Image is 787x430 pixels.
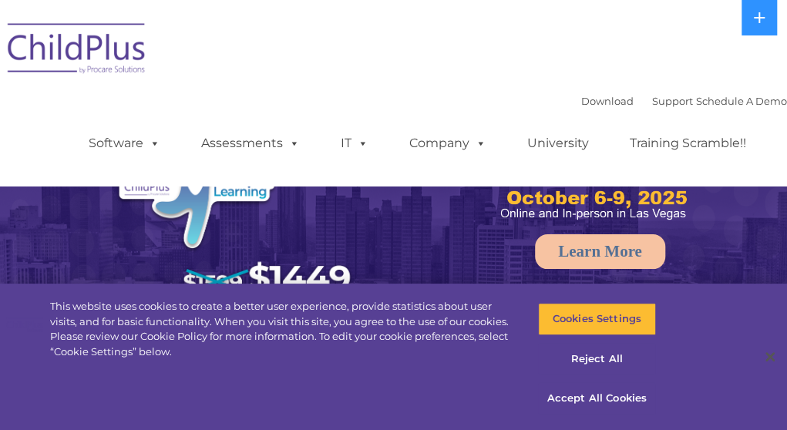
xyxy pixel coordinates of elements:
a: University [512,128,604,159]
a: Support [652,95,693,107]
a: IT [325,128,384,159]
a: Company [394,128,502,159]
a: Download [581,95,634,107]
a: Training Scramble!! [614,128,762,159]
button: Cookies Settings [538,303,656,335]
button: Close [753,340,787,374]
a: Schedule A Demo [696,95,787,107]
button: Accept All Cookies [538,382,656,415]
div: This website uses cookies to create a better user experience, provide statistics about user visit... [50,299,514,359]
a: Software [73,128,176,159]
a: Assessments [186,128,315,159]
font: | [581,95,787,107]
button: Reject All [538,343,656,375]
a: Learn More [535,234,665,269]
